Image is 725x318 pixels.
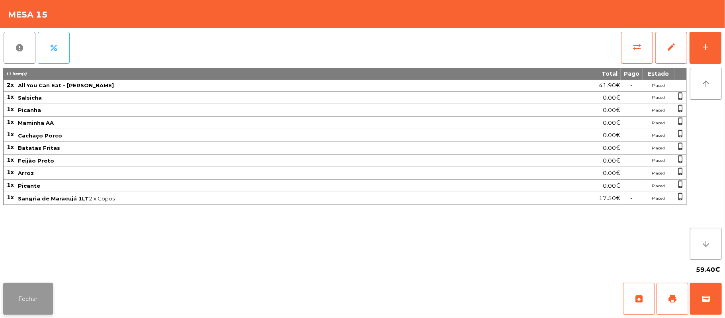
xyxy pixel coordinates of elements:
span: Sangria de Maracujá 1LT [18,195,89,202]
h4: Mesa 15 [8,9,48,21]
td: Placed [643,180,674,192]
i: arrow_downward [701,239,711,249]
th: Total [509,68,621,80]
span: 0.00€ [603,105,620,116]
span: 0.00€ [603,92,620,103]
button: wallet [690,283,722,315]
span: 0.00€ [603,181,620,191]
span: Arroz [18,170,34,176]
span: 1x [7,156,14,163]
td: Placed [643,167,674,180]
span: print [668,294,677,304]
span: - [631,194,633,202]
button: sync_alt [621,32,653,64]
span: 17.50€ [599,193,620,204]
span: 1x [7,143,14,151]
span: phone_iphone [676,104,684,112]
td: Placed [643,80,674,92]
span: 1x [7,169,14,176]
span: 1x [7,181,14,188]
span: phone_iphone [676,192,684,200]
span: 1x [7,106,14,113]
button: percent [38,32,70,64]
td: Placed [643,142,674,155]
span: phone_iphone [676,117,684,125]
button: archive [623,283,655,315]
td: Placed [643,104,674,117]
span: phone_iphone [676,130,684,137]
span: Cachaço Porco [18,132,62,139]
span: 2x [7,81,14,88]
button: print [657,283,688,315]
span: sync_alt [632,42,642,52]
span: 1x [7,93,14,100]
button: add [690,32,721,64]
button: Fechar [3,283,53,315]
td: Placed [643,192,674,205]
span: Feijão Preto [18,157,54,164]
span: percent [49,43,59,53]
button: arrow_upward [690,68,722,100]
span: 1x [7,194,14,201]
span: 1x [7,131,14,138]
span: Batatas Fritas [18,145,60,151]
span: 2 x Copos [18,195,508,202]
td: Placed [643,129,674,142]
span: Maminha AA [18,120,54,126]
span: Picante [18,183,40,189]
span: phone_iphone [676,142,684,150]
button: report [4,32,35,64]
span: phone_iphone [676,155,684,163]
span: archive [634,294,644,304]
span: 0.00€ [603,118,620,128]
span: 59.40€ [696,264,720,276]
span: 0.00€ [603,130,620,141]
button: arrow_downward [690,228,722,260]
span: All You Can Eat - [PERSON_NAME] [18,82,114,88]
i: arrow_upward [701,79,711,88]
span: 11 item(s) [6,71,27,77]
td: Placed [643,92,674,104]
button: edit [655,32,687,64]
td: Placed [643,117,674,130]
span: report [15,43,24,53]
span: 0.00€ [603,168,620,179]
span: 1x [7,118,14,126]
th: Pago [621,68,643,80]
span: phone_iphone [676,180,684,188]
span: 41.90€ [599,80,620,91]
div: add [701,42,710,52]
span: edit [666,42,676,52]
span: Salsicha [18,94,42,101]
th: Estado [643,68,674,80]
span: phone_iphone [676,167,684,175]
span: 0.00€ [603,155,620,166]
span: phone_iphone [676,92,684,100]
span: wallet [701,294,711,304]
span: - [631,82,633,89]
span: 0.00€ [603,143,620,153]
td: Placed [643,155,674,167]
span: Picanha [18,107,41,113]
